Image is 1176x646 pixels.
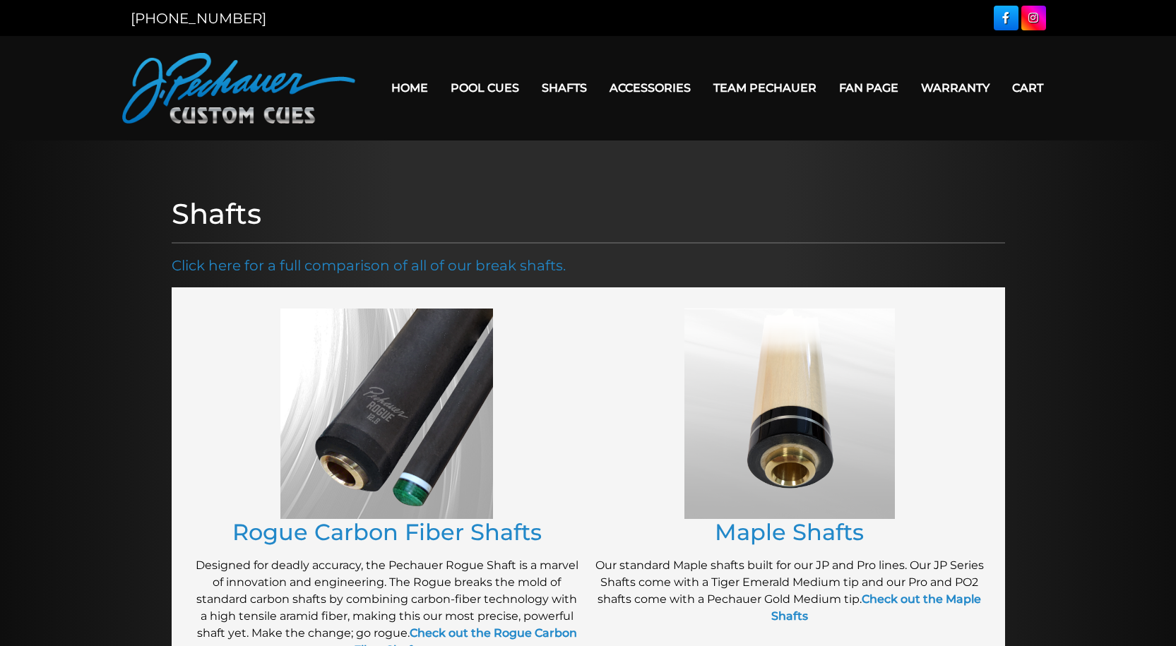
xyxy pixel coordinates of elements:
p: Our standard Maple shafts built for our JP and Pro lines. Our JP Series Shafts come with a Tiger ... [595,557,984,625]
a: Warranty [910,70,1001,106]
a: Fan Page [828,70,910,106]
a: Pool Cues [439,70,530,106]
a: Accessories [598,70,702,106]
a: Home [380,70,439,106]
a: Cart [1001,70,1055,106]
a: Rogue Carbon Fiber Shafts [232,518,542,546]
a: Maple Shafts [715,518,864,546]
a: Click here for a full comparison of all of our break shafts. [172,257,566,274]
a: [PHONE_NUMBER] [131,10,266,27]
h1: Shafts [172,197,1005,231]
img: Pechauer Custom Cues [122,53,355,124]
a: Shafts [530,70,598,106]
a: Check out the Maple Shafts [771,592,982,623]
a: Team Pechauer [702,70,828,106]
